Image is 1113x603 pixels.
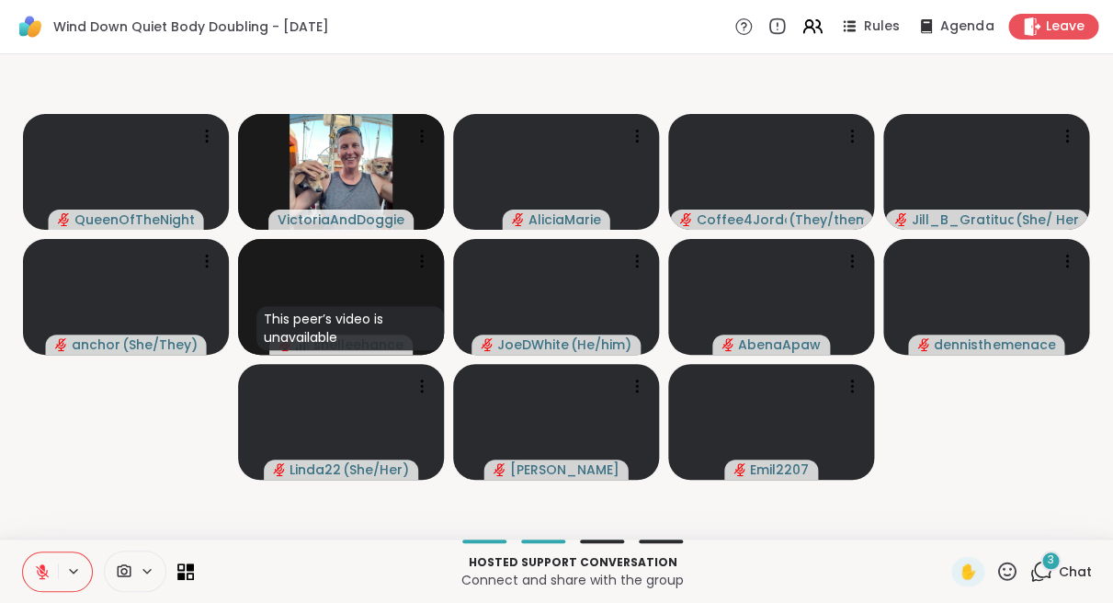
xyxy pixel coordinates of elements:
[1045,17,1084,36] span: Leave
[15,11,46,42] img: ShareWell Logomark
[934,336,1055,354] span: dennisthemenace
[750,461,809,479] span: Emil2207
[510,461,619,479] span: [PERSON_NAME]
[494,463,506,476] span: audio-muted
[72,336,120,354] span: anchor
[512,213,525,226] span: audio-muted
[911,210,1013,229] span: Jill_B_Gratitude
[290,114,392,230] img: VictoriaAndDoggie
[273,463,286,476] span: audio-muted
[864,17,900,36] span: Rules
[571,336,631,354] span: ( He/him )
[940,17,994,36] span: Agenda
[1015,210,1078,229] span: ( She/ Her )
[917,338,930,351] span: audio-muted
[205,571,940,589] p: Connect and share with the group
[290,461,341,479] span: Linda22
[53,17,329,36] span: Wind Down Quiet Body Doubling - [DATE]
[679,213,692,226] span: audio-muted
[733,463,746,476] span: audio-muted
[1058,563,1091,581] span: Chat
[696,210,786,229] span: Coffee4Jordan
[528,210,601,229] span: AliciaMarie
[1048,552,1054,568] span: 3
[290,239,392,355] img: shelleehance
[343,461,409,479] span: ( She/Her )
[256,306,444,350] div: This peer’s video is unavailable
[959,561,977,583] span: ✋
[55,338,68,351] span: audio-muted
[205,554,940,571] p: Hosted support conversation
[122,336,198,354] span: ( She/They )
[721,338,734,351] span: audio-muted
[74,210,195,229] span: QueenOfTheNight
[58,213,71,226] span: audio-muted
[481,338,494,351] span: audio-muted
[894,213,907,226] span: audio-muted
[789,210,863,229] span: ( They/them )
[278,210,404,229] span: VictoriaAndDoggie
[497,336,569,354] span: JoeDWhite
[738,336,821,354] span: AbenaApaw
